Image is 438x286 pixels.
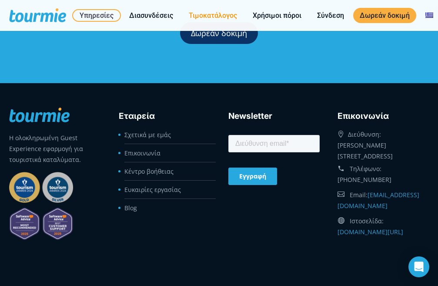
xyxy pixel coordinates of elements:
[228,110,320,123] h3: Newsletter
[338,162,429,187] div: Τηλέφωνο:
[180,22,258,44] a: Δωρεάν δοκιμή
[123,10,180,21] a: Διασυνδέσεις
[124,185,181,194] a: Ευκαιρίες εργασίας
[338,127,429,162] div: Διεύθυνση: [PERSON_NAME] [STREET_ADDRESS]
[124,167,174,175] a: Κέντρο βοήθειας
[119,110,210,123] h3: Εταιρεία
[72,9,121,22] a: Υπηρεσίες
[353,8,416,23] a: Δωρεάν δοκιμή
[338,110,429,123] h3: Eπικοινωνία
[246,10,308,21] a: Χρήσιμοι πόροι
[338,175,391,184] a: [PHONE_NUMBER]
[182,10,244,21] a: Τιμοκατάλογος
[338,228,403,236] a: [DOMAIN_NAME][URL]
[338,187,429,213] div: Email:
[124,204,137,212] a: Blog
[228,133,320,191] iframe: Form 0
[408,256,429,277] div: Open Intercom Messenger
[311,10,351,21] a: Σύνδεση
[338,191,419,210] a: [EMAIL_ADDRESS][DOMAIN_NAME]
[9,132,100,165] p: Η ολοκληρωμένη Guest Experience εφαρμογή για τουριστικά καταλύματα.
[338,213,429,239] div: Ιστοσελίδα:
[124,131,171,139] a: Σχετικά με εμάς
[124,149,160,157] a: Επικοινωνία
